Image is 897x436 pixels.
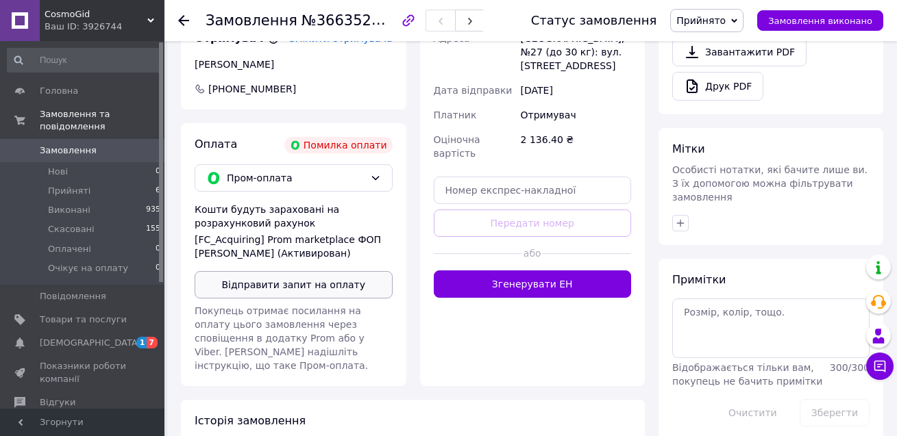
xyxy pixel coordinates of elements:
[156,243,160,255] span: 0
[768,16,872,26] span: Замовлення виконано
[227,170,365,185] span: Пром-оплата
[518,103,634,127] div: Отримувач
[7,48,162,73] input: Пошук
[434,134,480,159] span: Оціночна вартість
[48,243,91,255] span: Оплачені
[146,223,160,235] span: 155
[40,85,78,97] span: Головна
[531,14,657,27] div: Статус замовлення
[302,12,399,29] span: №366352203
[40,396,75,409] span: Відгуки
[284,137,393,153] div: Помилка оплати
[156,262,160,274] span: 0
[195,203,393,260] div: Кошти будуть зараховані на розрахунковий рахунок
[48,166,68,178] span: Нові
[195,233,393,260] div: [FC_Acquiring] Prom marketplace ФОП [PERSON_NAME] (Активирован)
[45,8,147,21] span: CosmoGid
[518,127,634,166] div: 2 136.40 ₴
[48,262,128,274] span: Очікує на оплату
[434,270,632,298] button: Згенерувати ЕН
[195,305,368,371] span: Покупець отримає посилання на оплату цього замовлення через сповіщення в додатку Prom або у Viber...
[48,223,95,235] span: Скасовані
[156,166,160,178] span: 0
[672,273,726,286] span: Примітки
[206,12,297,29] span: Замовлення
[207,82,297,96] span: [PHONE_NUMBER]
[434,33,470,44] span: Адреса
[672,142,705,155] span: Мітки
[40,337,141,349] span: [DEMOGRAPHIC_DATA]
[676,15,726,26] span: Прийнято
[672,164,868,203] span: Особисті нотатки, які бачите лише ви. З їх допомогою можна фільтрувати замовлення
[195,271,393,298] button: Відправити запит на оплату
[518,78,634,103] div: [DATE]
[48,204,90,216] span: Виконані
[40,313,127,326] span: Товари та послуги
[434,177,632,204] input: Номер експрес-накладної
[147,337,158,348] span: 7
[434,85,513,96] span: Дата відправки
[146,204,160,216] span: 935
[830,362,870,373] span: 300 / 300
[672,72,763,101] a: Друк PDF
[48,185,90,197] span: Прийняті
[40,144,97,157] span: Замовлення
[195,414,306,427] span: Історія замовлення
[156,185,160,197] span: 6
[518,26,634,78] div: [GEOGRAPHIC_DATA], №27 (до 30 кг): вул. [STREET_ADDRESS]
[866,352,894,380] button: Чат з покупцем
[757,10,883,31] button: Замовлення виконано
[195,57,393,71] div: [PERSON_NAME]
[672,38,807,66] a: Завантажити PDF
[434,110,477,120] span: Платник
[178,14,189,27] div: Повернутися назад
[45,21,164,33] div: Ваш ID: 3926744
[40,290,106,303] span: Повідомлення
[195,138,237,151] span: Оплата
[136,337,147,348] span: 1
[522,246,542,260] span: або
[40,360,127,385] span: Показники роботи компанії
[672,362,822,387] span: Відображається тільки вам, покупець не бачить примітки
[40,108,164,133] span: Замовлення та повідомлення
[195,31,279,44] span: Отримувач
